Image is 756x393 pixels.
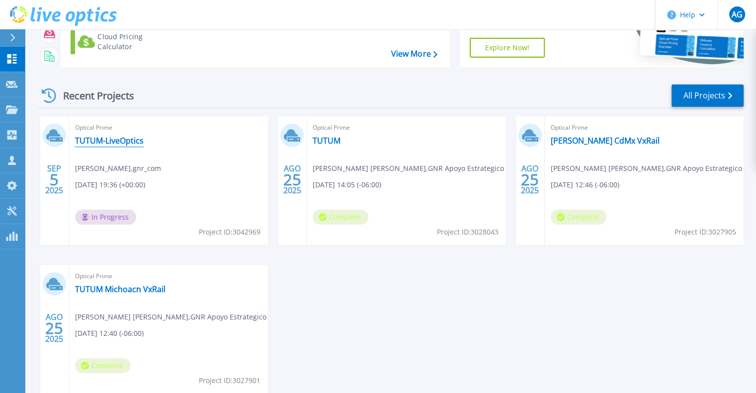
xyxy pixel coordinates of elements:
div: AGO 2025 [283,161,302,198]
span: 5 [50,175,59,184]
div: SEP 2025 [45,161,64,198]
span: Optical Prime [75,122,262,133]
span: [PERSON_NAME] [PERSON_NAME] , GNR Apoyo Estrategico [551,163,742,174]
span: Complete [75,358,131,373]
span: Project ID: 3042969 [199,227,260,237]
span: Complete [313,210,368,225]
span: Project ID: 3028043 [437,227,499,237]
span: Optical Prime [75,271,262,282]
span: AG [731,10,742,18]
span: 25 [521,175,539,184]
span: 25 [45,324,63,332]
span: [PERSON_NAME] , gnr_com [75,163,161,174]
div: AGO 2025 [45,310,64,346]
span: [DATE] 19:36 (+00:00) [75,179,145,190]
span: 25 [283,175,301,184]
a: [PERSON_NAME] CdMx VxRail [551,136,660,146]
a: TUTUM [313,136,340,146]
span: [DATE] 14:05 (-06:00) [313,179,381,190]
span: [PERSON_NAME] [PERSON_NAME] , GNR Apoyo Estrategico [313,163,504,174]
div: Recent Projects [38,83,148,108]
a: TUTUM-LiveOptics [75,136,144,146]
a: All Projects [672,84,744,107]
a: Explore Now! [470,38,545,58]
div: Cloud Pricing Calculator [97,32,177,52]
span: [DATE] 12:46 (-06:00) [551,179,619,190]
a: Cloud Pricing Calculator [71,29,181,54]
a: TUTUM Michoacn VxRail [75,284,166,294]
span: Optical Prime [551,122,738,133]
span: Optical Prime [313,122,500,133]
span: Complete [551,210,606,225]
span: Project ID: 3027905 [674,227,736,237]
span: Project ID: 3027901 [199,375,260,386]
span: [PERSON_NAME] [PERSON_NAME] , GNR Apoyo Estrategico [75,312,266,322]
a: View More [391,49,437,59]
span: In Progress [75,210,136,225]
span: [DATE] 12:40 (-06:00) [75,328,144,339]
div: AGO 2025 [520,161,539,198]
